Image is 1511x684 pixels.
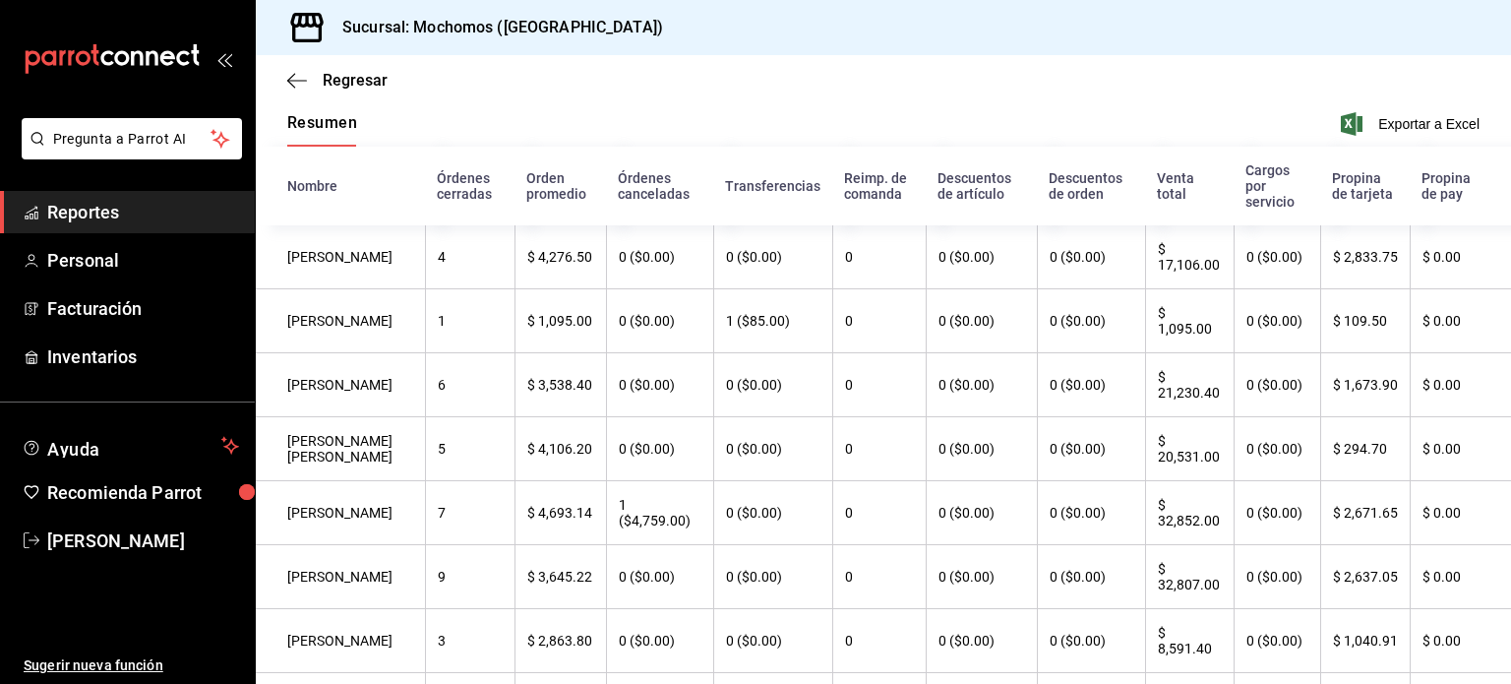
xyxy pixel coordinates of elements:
th: 0 ($0.00) [1037,609,1145,673]
th: Propina de pay [1410,147,1511,225]
th: 0 ($0.00) [606,289,713,353]
th: Nombre [256,147,425,225]
th: 0 ($0.00) [1234,481,1320,545]
th: [PERSON_NAME] [256,545,425,609]
button: Exportar a Excel [1345,112,1480,136]
button: open_drawer_menu [216,51,232,67]
th: [PERSON_NAME] [256,289,425,353]
th: $ 1,673.90 [1320,353,1410,417]
span: Recomienda Parrot [47,479,239,506]
th: $ 0.00 [1410,289,1511,353]
th: [PERSON_NAME] [256,481,425,545]
th: 0 ($0.00) [606,353,713,417]
th: 0 ($0.00) [926,609,1037,673]
th: 0 ($0.00) [713,545,832,609]
th: 0 ($0.00) [713,609,832,673]
th: $ 21,230.40 [1145,353,1234,417]
th: $ 3,645.22 [514,545,606,609]
span: Reportes [47,199,239,225]
th: $ 1,095.00 [1145,289,1234,353]
th: 3 [425,609,514,673]
th: 0 [832,481,927,545]
th: 0 ($0.00) [713,481,832,545]
th: 0 [832,353,927,417]
th: 0 [832,417,927,481]
th: $ 2,833.75 [1320,225,1410,289]
th: 0 ($0.00) [1037,289,1145,353]
th: $ 17,106.00 [1145,225,1234,289]
th: $ 0.00 [1410,353,1511,417]
th: 0 ($0.00) [713,353,832,417]
th: Descuentos de artículo [926,147,1037,225]
span: Regresar [323,71,388,90]
th: 4 [425,225,514,289]
th: $ 0.00 [1410,609,1511,673]
th: 0 ($0.00) [1037,481,1145,545]
th: $ 3,538.40 [514,353,606,417]
th: $ 2,637.05 [1320,545,1410,609]
th: 0 ($0.00) [1234,353,1320,417]
th: $ 20,531.00 [1145,417,1234,481]
button: Pregunta a Parrot AI [22,118,242,159]
th: 0 ($0.00) [1234,545,1320,609]
button: Regresar [287,71,388,90]
span: Sugerir nueva función [24,655,239,676]
th: 0 [832,609,927,673]
th: 0 ($0.00) [1037,353,1145,417]
a: Pregunta a Parrot AI [14,143,242,163]
th: $ 4,276.50 [514,225,606,289]
th: 0 ($0.00) [1234,417,1320,481]
th: $ 0.00 [1410,417,1511,481]
th: 7 [425,481,514,545]
th: $ 2,671.65 [1320,481,1410,545]
th: 0 ($0.00) [606,225,713,289]
th: 0 ($0.00) [926,225,1037,289]
span: Ayuda [47,434,213,458]
th: $ 0.00 [1410,545,1511,609]
th: Órdenes canceladas [606,147,713,225]
th: 0 ($0.00) [926,417,1037,481]
th: $ 4,106.20 [514,417,606,481]
th: 6 [425,353,514,417]
th: $ 8,591.40 [1145,609,1234,673]
th: Descuentos de orden [1037,147,1145,225]
th: $ 1,040.91 [1320,609,1410,673]
th: 0 [832,289,927,353]
th: Transferencias [713,147,832,225]
th: Venta total [1145,147,1234,225]
th: [PERSON_NAME] [256,609,425,673]
span: Inventarios [47,343,239,370]
span: Pregunta a Parrot AI [53,129,212,150]
span: Personal [47,247,239,274]
th: 1 ($4,759.00) [606,481,713,545]
th: $ 109.50 [1320,289,1410,353]
th: 0 ($0.00) [606,609,713,673]
th: 0 [832,545,927,609]
th: 5 [425,417,514,481]
th: 9 [425,545,514,609]
th: [PERSON_NAME] [256,225,425,289]
th: 0 ($0.00) [713,225,832,289]
th: 0 ($0.00) [926,481,1037,545]
span: Facturación [47,295,239,322]
th: 0 ($0.00) [926,545,1037,609]
th: 0 ($0.00) [1234,289,1320,353]
th: 1 ($85.00) [713,289,832,353]
th: 0 [832,225,927,289]
button: Resumen [287,113,357,147]
th: $ 4,693.14 [514,481,606,545]
th: $ 1,095.00 [514,289,606,353]
th: $ 0.00 [1410,481,1511,545]
th: $ 0.00 [1410,225,1511,289]
div: navigation tabs [287,113,357,147]
th: 0 ($0.00) [1234,225,1320,289]
th: 0 ($0.00) [606,545,713,609]
th: Orden promedio [514,147,606,225]
th: [PERSON_NAME] [PERSON_NAME] [256,417,425,481]
th: $ 32,852.00 [1145,481,1234,545]
th: 0 ($0.00) [1234,609,1320,673]
th: Propina de tarjeta [1320,147,1410,225]
th: $ 32,807.00 [1145,545,1234,609]
th: 0 ($0.00) [926,289,1037,353]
